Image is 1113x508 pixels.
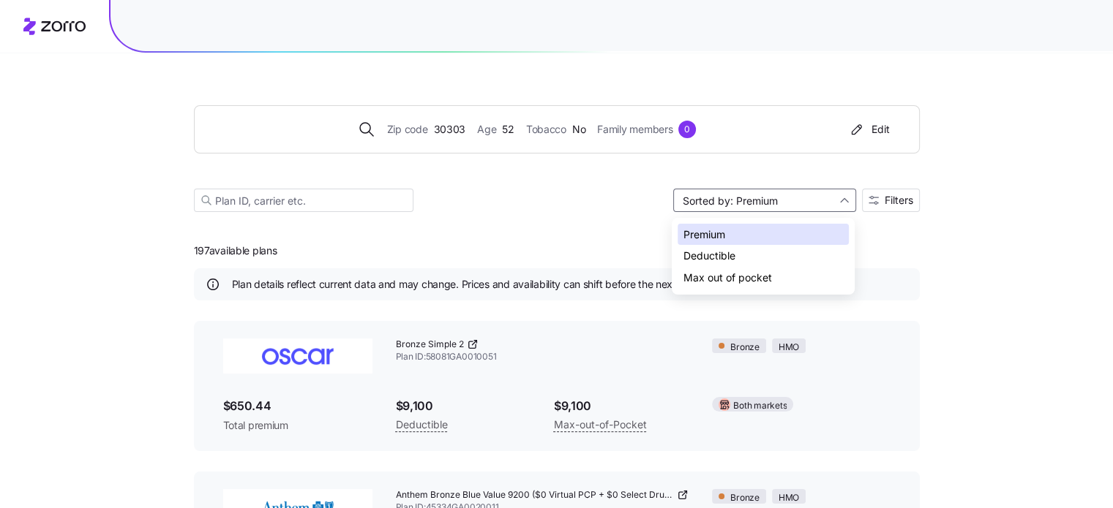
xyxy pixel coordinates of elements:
span: Zip code [387,121,428,137]
img: Oscar [223,338,372,374]
div: 0 [678,121,696,138]
span: Both markets [733,399,787,413]
span: No [572,121,585,137]
span: HMO [779,341,799,355]
div: Max out of pocket [678,267,849,289]
span: Deductible [396,416,448,433]
span: 52 [502,121,514,137]
div: Premium [678,224,849,246]
span: Max-out-of-Pocket [554,416,647,433]
input: Plan ID, carrier etc. [194,189,413,212]
div: Edit [848,122,890,137]
span: Plan ID: 58081GA0010051 [396,351,689,363]
span: 197 available plans [194,243,277,258]
span: $9,100 [396,397,531,415]
span: Family members [597,121,672,137]
span: Age [477,121,496,137]
button: Edit [842,118,896,141]
span: 30303 [433,121,465,137]
span: $650.44 [223,397,372,415]
span: Bronze [730,341,760,355]
div: Deductible [678,245,849,267]
button: Filters [862,189,920,212]
span: $9,100 [554,397,689,415]
span: HMO [779,491,799,505]
span: Tobacco [526,121,566,137]
span: Anthem Bronze Blue Value 9200 ($0 Virtual PCP + $0 Select Drugs) [396,489,675,501]
span: Plan details reflect current data and may change. Prices and availability can shift before the ne... [232,277,753,292]
input: Sort by [673,189,856,212]
span: Filters [885,195,913,205]
span: Total premium [223,418,372,433]
span: Bronze [730,491,760,505]
span: Bronze Simple 2 [396,338,464,351]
